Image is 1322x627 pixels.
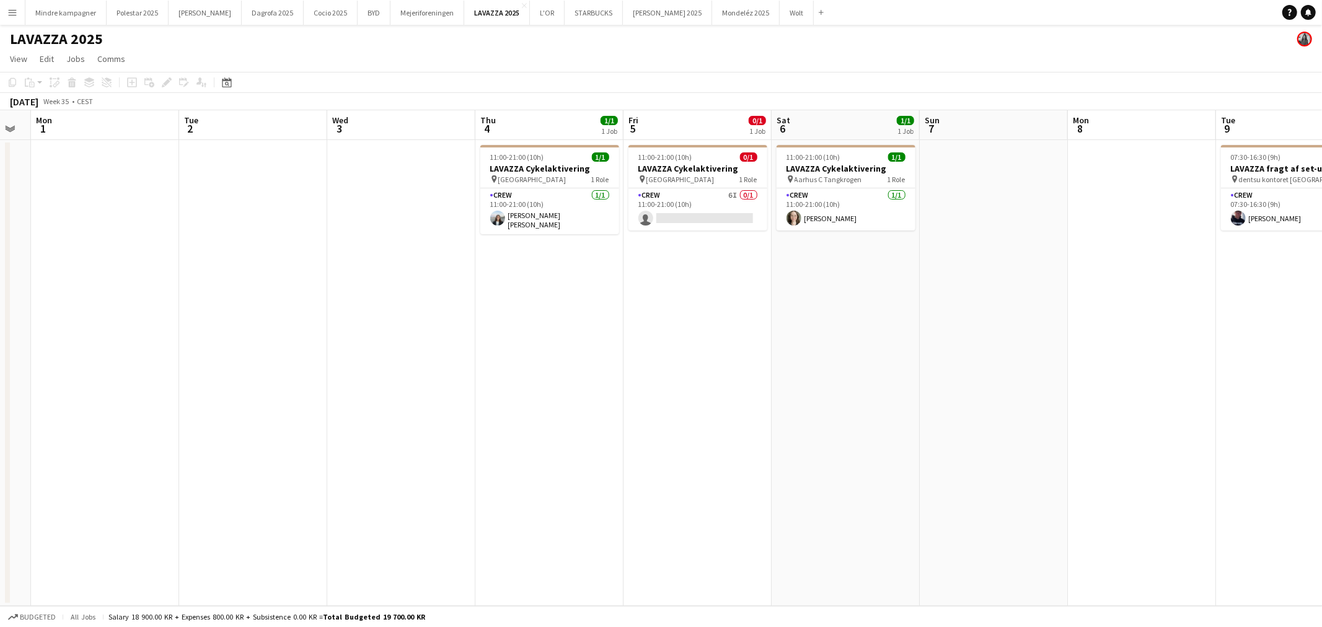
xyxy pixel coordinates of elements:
[184,115,198,126] span: Tue
[10,53,27,64] span: View
[34,121,52,136] span: 1
[6,610,58,624] button: Budgeted
[68,612,98,621] span: All jobs
[777,115,790,126] span: Sat
[97,53,125,64] span: Comms
[787,152,840,162] span: 11:00-21:00 (10h)
[601,116,618,125] span: 1/1
[638,152,692,162] span: 11:00-21:00 (10h)
[897,126,914,136] div: 1 Job
[592,152,609,162] span: 1/1
[36,115,52,126] span: Mon
[1071,121,1089,136] span: 8
[1219,121,1235,136] span: 9
[925,115,940,126] span: Sun
[739,175,757,184] span: 1 Role
[169,1,242,25] button: [PERSON_NAME]
[182,121,198,136] span: 2
[61,51,90,67] a: Jobs
[20,613,56,621] span: Budgeted
[25,1,107,25] button: Mindre kampagner
[888,152,906,162] span: 1/1
[464,1,530,25] button: LAVAZZA 2025
[627,121,638,136] span: 5
[480,163,619,174] h3: LAVAZZA Cykelaktivering
[749,126,765,136] div: 1 Job
[795,175,862,184] span: Aarhus C Tangkrogen
[332,115,348,126] span: Wed
[10,30,103,48] h1: LAVAZZA 2025
[888,175,906,184] span: 1 Role
[601,126,617,136] div: 1 Job
[92,51,130,67] a: Comms
[304,1,358,25] button: Cocio 2025
[623,1,712,25] button: [PERSON_NAME] 2025
[498,175,566,184] span: [GEOGRAPHIC_DATA]
[108,612,425,621] div: Salary 18 900.00 KR + Expenses 800.00 KR + Subsistence 0.00 KR =
[628,145,767,230] app-job-card: 11:00-21:00 (10h)0/1LAVAZZA Cykelaktivering [GEOGRAPHIC_DATA]1 RoleCrew6I0/111:00-21:00 (10h)
[480,145,619,234] app-job-card: 11:00-21:00 (10h)1/1LAVAZZA Cykelaktivering [GEOGRAPHIC_DATA]1 RoleCrew1/111:00-21:00 (10h)[PERSO...
[628,188,767,230] app-card-role: Crew6I0/111:00-21:00 (10h)
[1297,32,1312,46] app-user-avatar: Mia Tidemann
[390,1,464,25] button: Mejeriforeningen
[10,95,38,108] div: [DATE]
[923,121,940,136] span: 7
[591,175,609,184] span: 1 Role
[480,188,619,234] app-card-role: Crew1/111:00-21:00 (10h)[PERSON_NAME] [PERSON_NAME]
[66,53,85,64] span: Jobs
[1231,152,1281,162] span: 07:30-16:30 (9h)
[1073,115,1089,126] span: Mon
[780,1,814,25] button: Wolt
[358,1,390,25] button: BYD
[530,1,565,25] button: L'OR
[323,612,425,621] span: Total Budgeted 19 700.00 KR
[565,1,623,25] button: STARBUCKS
[740,152,757,162] span: 0/1
[1221,115,1235,126] span: Tue
[777,188,915,230] app-card-role: Crew1/111:00-21:00 (10h)[PERSON_NAME]
[490,152,544,162] span: 11:00-21:00 (10h)
[628,163,767,174] h3: LAVAZZA Cykelaktivering
[40,53,54,64] span: Edit
[77,97,93,106] div: CEST
[41,97,72,106] span: Week 35
[107,1,169,25] button: Polestar 2025
[777,163,915,174] h3: LAVAZZA Cykelaktivering
[478,121,496,136] span: 4
[5,51,32,67] a: View
[712,1,780,25] button: Mondeléz 2025
[777,145,915,230] app-job-card: 11:00-21:00 (10h)1/1LAVAZZA Cykelaktivering Aarhus C Tangkrogen1 RoleCrew1/111:00-21:00 (10h)[PER...
[330,121,348,136] span: 3
[480,115,496,126] span: Thu
[628,115,638,126] span: Fri
[646,175,715,184] span: [GEOGRAPHIC_DATA]
[242,1,304,25] button: Dagrofa 2025
[749,116,766,125] span: 0/1
[35,51,59,67] a: Edit
[775,121,790,136] span: 6
[897,116,914,125] span: 1/1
